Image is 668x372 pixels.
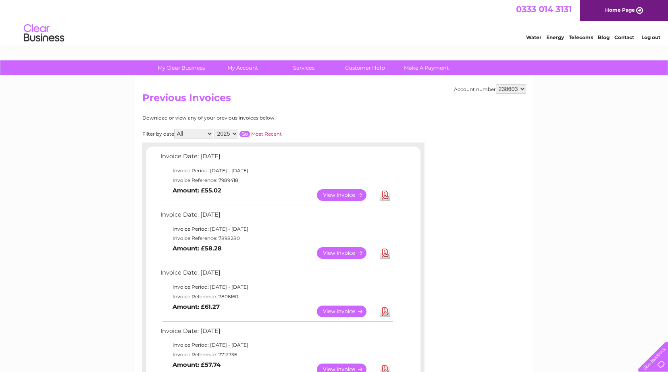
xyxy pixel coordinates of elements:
[158,340,394,350] td: Invoice Period: [DATE] - [DATE]
[516,4,572,14] a: 0333 014 3131
[173,361,221,368] b: Amount: £57.74
[380,306,390,317] a: Download
[380,247,390,259] a: Download
[569,34,593,40] a: Telecoms
[158,209,394,224] td: Invoice Date: [DATE]
[23,21,65,45] img: logo.png
[380,189,390,201] a: Download
[209,60,276,75] a: My Account
[158,326,394,341] td: Invoice Date: [DATE]
[454,84,526,94] div: Account number
[317,189,376,201] a: View
[526,34,541,40] a: Water
[546,34,564,40] a: Energy
[173,245,222,252] b: Amount: £58.28
[614,34,634,40] a: Contact
[142,92,526,107] h2: Previous Invoices
[332,60,398,75] a: Customer Help
[144,4,525,39] div: Clear Business is a trading name of Verastar Limited (registered in [GEOGRAPHIC_DATA] No. 3667643...
[158,151,394,166] td: Invoice Date: [DATE]
[317,247,376,259] a: View
[158,350,394,360] td: Invoice Reference: 7712736
[158,176,394,185] td: Invoice Reference: 7989418
[173,303,220,310] b: Amount: £61.27
[148,60,214,75] a: My Clear Business
[158,292,394,302] td: Invoice Reference: 7806160
[598,34,610,40] a: Blog
[251,131,282,137] a: Most Recent
[158,224,394,234] td: Invoice Period: [DATE] - [DATE]
[158,282,394,292] td: Invoice Period: [DATE] - [DATE]
[271,60,337,75] a: Services
[142,115,354,121] div: Download or view any of your previous invoices below.
[641,34,660,40] a: Log out
[142,129,354,138] div: Filter by date
[158,166,394,176] td: Invoice Period: [DATE] - [DATE]
[317,306,376,317] a: View
[393,60,460,75] a: Make A Payment
[158,234,394,243] td: Invoice Reference: 7898280
[173,187,221,194] b: Amount: £55.02
[158,267,394,282] td: Invoice Date: [DATE]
